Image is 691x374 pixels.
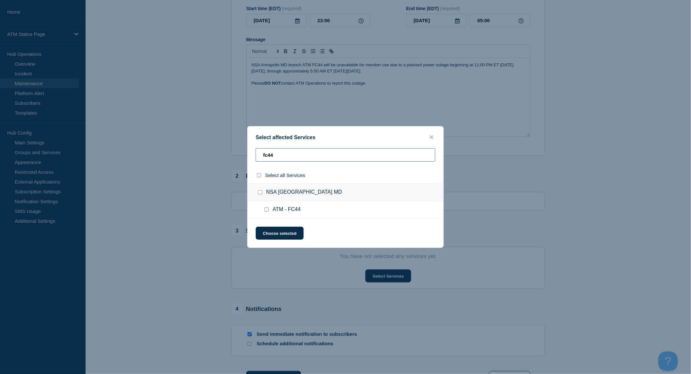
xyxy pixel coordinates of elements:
[256,148,435,162] input: Search
[256,227,304,240] button: Choose selected
[257,173,261,177] input: select all checkbox
[265,172,305,178] span: Select all Services
[248,184,443,201] div: NSA [GEOGRAPHIC_DATA] MD
[248,134,443,140] div: Select affected Services
[258,190,262,194] input: NSA Annapolis MD checkbox
[428,134,435,140] button: close button
[273,206,301,213] span: ATM - FC44
[265,207,269,212] input: ATM - FC44 checkbox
